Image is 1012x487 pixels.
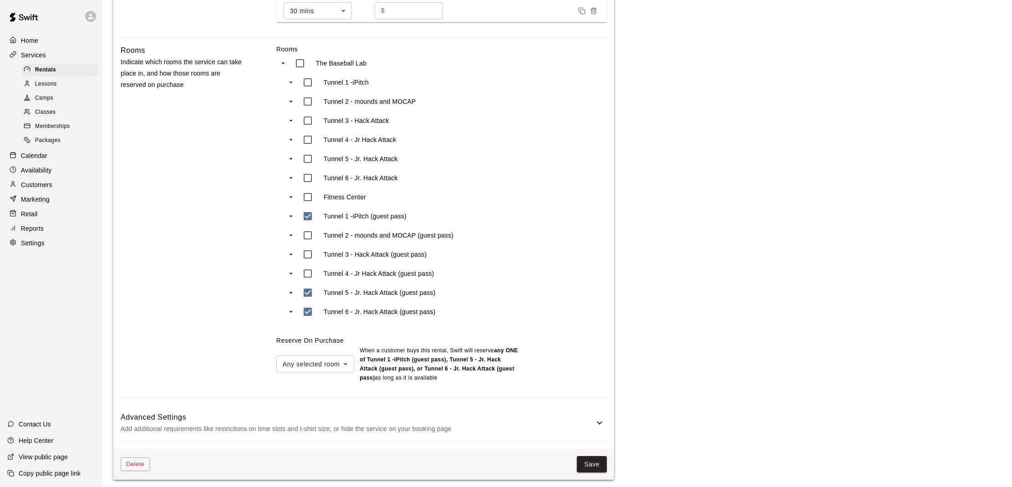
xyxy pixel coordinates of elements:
span: Memberships [35,122,70,131]
p: Tunnel 1 -iPitch [324,78,369,87]
p: Tunnel 6 - Jr. Hack Attack [324,173,398,183]
p: View public page [19,452,68,462]
span: Packages [35,136,61,145]
p: Help Center [19,436,53,445]
p: When a customer buys this rental , Swift will reserve as long as it is available [360,346,519,383]
div: Memberships [22,120,99,133]
p: The Baseball Lab [316,59,366,68]
p: Retail [21,209,38,218]
a: Classes [22,106,102,120]
a: Memberships [22,120,102,134]
p: Availability [21,166,52,175]
button: Remove price [588,5,600,17]
a: Availability [7,163,95,177]
button: Delete [121,457,150,472]
p: Contact Us [19,420,51,429]
a: Lessons [22,77,102,91]
span: Rentals [35,66,56,75]
p: Calendar [21,151,47,160]
a: Reports [7,222,95,235]
p: Add additional requirements like restrictions on time slots and t-shirt size, or hide the service... [121,423,594,435]
p: Fitness Center [324,193,366,202]
a: Packages [22,134,102,148]
p: Tunnel 4 - Jr Hack Attack [324,135,397,144]
a: Settings [7,236,95,250]
label: Reserve On Purchase [276,337,344,344]
div: Any selected room [276,355,354,372]
p: Tunnel 5 - Jr. Hack Attack (guest pass) [324,288,436,297]
p: Tunnel 3 - Hack Attack [324,116,389,125]
p: $ [381,6,385,15]
p: Tunnel 2 - mounds and MOCAP (guest pass) [324,231,453,240]
button: Save [577,456,607,473]
p: Tunnel 1 -iPitch (guest pass) [324,212,407,221]
div: Camps [22,92,99,105]
button: Duplicate price [576,5,588,17]
p: Copy public page link [19,469,81,478]
h6: Rooms [121,45,145,56]
a: Marketing [7,193,95,206]
p: Tunnel 4 - Jr Hack Attack (guest pass) [324,269,434,278]
p: Customers [21,180,52,189]
p: Tunnel 2 - mounds and MOCAP [324,97,416,106]
div: Rentals [22,64,99,76]
p: Services [21,51,46,60]
p: Tunnel 5 - Jr. Hack Attack [324,154,398,163]
div: Lessons [22,78,99,91]
ul: swift facility view [276,54,458,321]
p: Home [21,36,38,45]
a: Retail [7,207,95,221]
span: Lessons [35,80,57,89]
div: Packages [22,134,99,147]
p: Tunnel 6 - Jr. Hack Attack (guest pass) [324,307,436,316]
div: Classes [22,106,99,119]
span: Camps [35,94,53,103]
a: Services [7,48,95,62]
p: Marketing [21,195,50,204]
h6: Advanced Settings [121,411,594,423]
span: Classes [35,108,56,117]
a: Home [7,34,95,47]
a: Calendar [7,149,95,162]
p: Indicate which rooms the service can take place in, and how those rooms are reserved on purchase [121,56,247,91]
div: Advanced SettingsAdd additional requirements like restrictions on time slots and t-shirt size, or... [121,405,607,441]
p: Reports [21,224,44,233]
p: Settings [21,238,45,248]
a: Customers [7,178,95,192]
label: Rooms [276,45,607,54]
div: 30 mins [284,2,352,19]
p: Tunnel 3 - Hack Attack (guest pass) [324,250,427,259]
a: Camps [22,91,102,106]
a: Rentals [22,63,102,77]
